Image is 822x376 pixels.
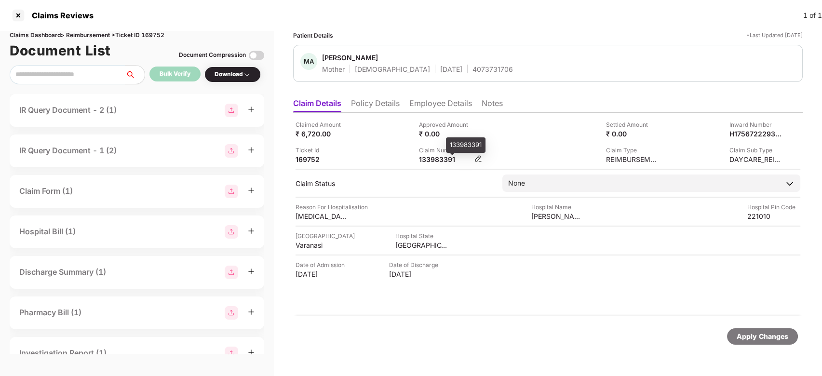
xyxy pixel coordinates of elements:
[785,179,795,188] img: downArrowIcon
[125,71,145,79] span: search
[225,266,238,279] img: svg+xml;base64,PHN2ZyBpZD0iR3JvdXBfMjg4MTMiIGRhdGEtbmFtZT0iR3JvdXAgMjg4MTMiIHhtbG5zPSJodHRwOi8vd3...
[248,309,255,315] span: plus
[160,69,190,79] div: Bulk Verify
[351,98,400,112] li: Policy Details
[729,129,782,138] div: H1756722293809802940
[395,231,448,241] div: Hospital State
[419,146,482,155] div: Claim Number
[322,53,378,62] div: [PERSON_NAME]
[296,269,349,279] div: [DATE]
[729,155,782,164] div: DAYCARE_REIMBURSEMENT
[296,212,349,221] div: [MEDICAL_DATA]
[296,241,349,250] div: Varanasi
[296,179,493,188] div: Claim Status
[419,129,472,138] div: ₹ 0.00
[296,155,349,164] div: 169752
[249,48,264,63] img: svg+xml;base64,PHN2ZyBpZD0iVG9nZ2xlLTMyeDMyIiB4bWxucz0iaHR0cDovL3d3dy53My5vcmcvMjAwMC9zdmciIHdpZH...
[606,120,659,129] div: Settled Amount
[296,231,355,241] div: [GEOGRAPHIC_DATA]
[729,120,782,129] div: Inward Number
[531,212,584,221] div: [PERSON_NAME]
[19,347,107,359] div: Investigation Report (1)
[419,120,472,129] div: Approved Amount
[225,347,238,360] img: svg+xml;base64,PHN2ZyBpZD0iR3JvdXBfMjg4MTMiIGRhdGEtbmFtZT0iR3JvdXAgMjg4MTMiIHhtbG5zPSJodHRwOi8vd3...
[737,331,788,342] div: Apply Changes
[606,129,659,138] div: ₹ 0.00
[248,147,255,153] span: plus
[508,178,525,188] div: None
[300,53,317,70] div: MA
[225,225,238,239] img: svg+xml;base64,PHN2ZyBpZD0iR3JvdXBfMjg4MTMiIGRhdGEtbmFtZT0iR3JvdXAgMjg4MTMiIHhtbG5zPSJodHRwOi8vd3...
[19,104,117,116] div: IR Query Document - 2 (1)
[729,146,782,155] div: Claim Sub Type
[419,155,472,164] div: 133983391
[803,10,822,21] div: 1 of 1
[389,269,442,279] div: [DATE]
[389,260,442,269] div: Date of Discharge
[26,11,94,20] div: Claims Reviews
[606,146,659,155] div: Claim Type
[248,228,255,234] span: plus
[243,71,251,79] img: svg+xml;base64,PHN2ZyBpZD0iRHJvcGRvd24tMzJ4MzIiIHhtbG5zPSJodHRwOi8vd3d3LnczLm9yZy8yMDAwL3N2ZyIgd2...
[355,65,430,74] div: [DEMOGRAPHIC_DATA]
[225,144,238,158] img: svg+xml;base64,PHN2ZyBpZD0iR3JvdXBfMjg4MTMiIGRhdGEtbmFtZT0iR3JvdXAgMjg4MTMiIHhtbG5zPSJodHRwOi8vd3...
[248,187,255,194] span: plus
[395,241,448,250] div: [GEOGRAPHIC_DATA]
[322,65,345,74] div: Mother
[296,129,349,138] div: ₹ 6,720.00
[225,306,238,320] img: svg+xml;base64,PHN2ZyBpZD0iR3JvdXBfMjg4MTMiIGRhdGEtbmFtZT0iR3JvdXAgMjg4MTMiIHhtbG5zPSJodHRwOi8vd3...
[19,266,106,278] div: Discharge Summary (1)
[179,51,246,60] div: Document Compression
[248,268,255,275] span: plus
[474,155,482,162] img: svg+xml;base64,PHN2ZyBpZD0iRWRpdC0zMngzMiIgeG1sbnM9Imh0dHA6Ly93d3cudzMub3JnLzIwMDAvc3ZnIiB3aWR0aD...
[10,31,264,40] div: Claims Dashboard > Reimbursement > Ticket ID 169752
[747,202,800,212] div: Hospital Pin Code
[19,145,117,157] div: IR Query Document - 1 (2)
[19,185,73,197] div: Claim Form (1)
[747,212,800,221] div: 221010
[293,98,341,112] li: Claim Details
[531,202,584,212] div: Hospital Name
[296,260,349,269] div: Date of Admission
[296,202,368,212] div: Reason For Hospitalisation
[248,106,255,113] span: plus
[296,120,349,129] div: Claimed Amount
[746,31,803,40] div: *Last Updated [DATE]
[440,65,462,74] div: [DATE]
[409,98,472,112] li: Employee Details
[10,40,111,61] h1: Document List
[225,185,238,198] img: svg+xml;base64,PHN2ZyBpZD0iR3JvdXBfMjg4MTMiIGRhdGEtbmFtZT0iR3JvdXAgMjg4MTMiIHhtbG5zPSJodHRwOi8vd3...
[446,137,485,153] div: 133983391
[606,155,659,164] div: REIMBURSEMENT
[482,98,503,112] li: Notes
[215,70,251,79] div: Download
[125,65,145,84] button: search
[248,349,255,356] span: plus
[472,65,513,74] div: 4073731706
[19,307,81,319] div: Pharmacy Bill (1)
[19,226,76,238] div: Hospital Bill (1)
[225,104,238,117] img: svg+xml;base64,PHN2ZyBpZD0iR3JvdXBfMjg4MTMiIGRhdGEtbmFtZT0iR3JvdXAgMjg4MTMiIHhtbG5zPSJodHRwOi8vd3...
[296,146,349,155] div: Ticket Id
[293,31,333,40] div: Patient Details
